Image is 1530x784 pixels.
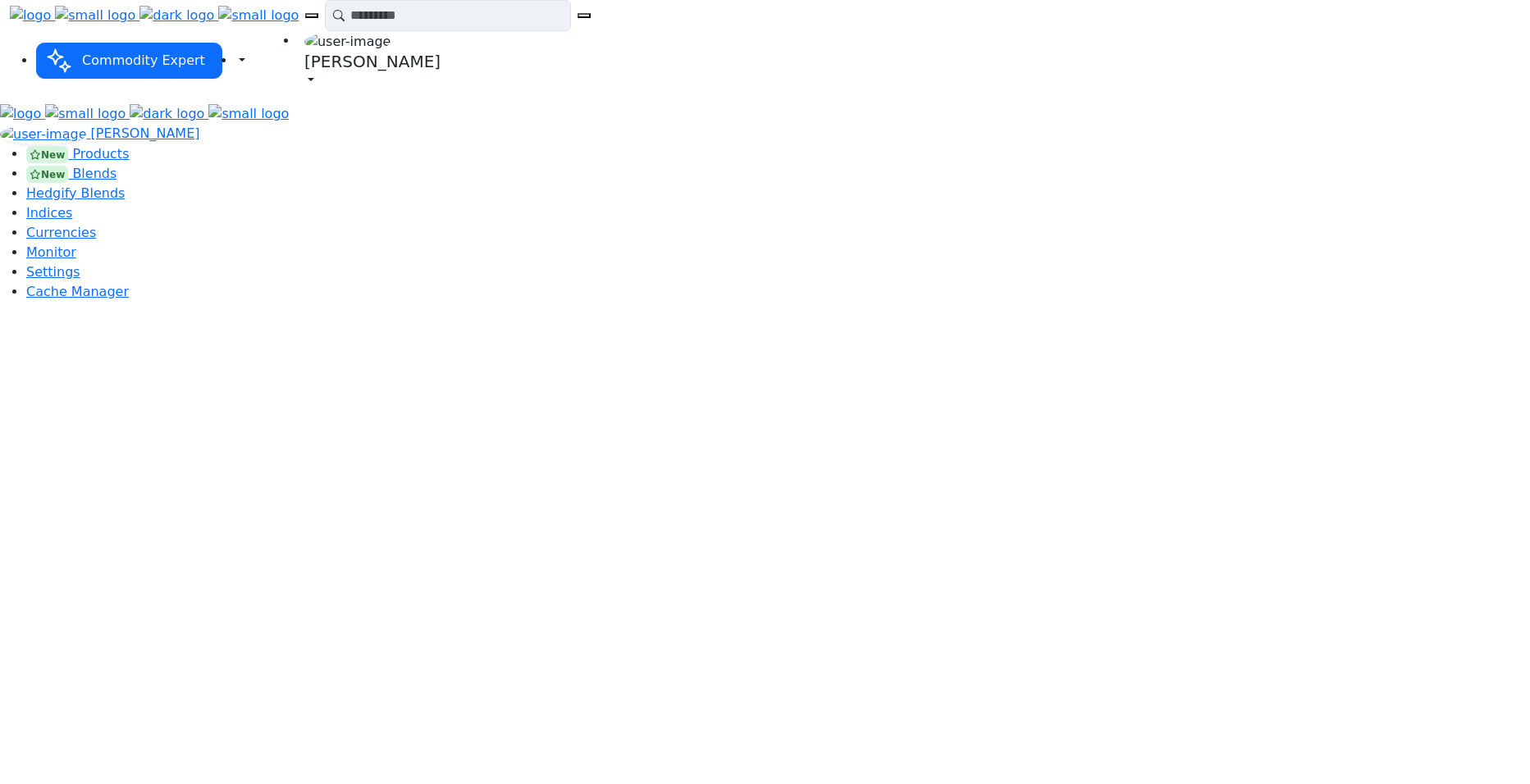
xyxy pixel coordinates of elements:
[26,264,80,280] a: Settings
[36,43,222,79] button: Commodity Expert
[26,146,68,162] div: New
[10,6,51,25] img: logo
[91,125,200,141] span: [PERSON_NAME]
[26,244,76,260] a: Monitor
[26,225,96,240] a: Currencies
[26,284,129,299] a: Cache Manager
[55,6,135,25] img: small logo
[75,46,212,75] span: Commodity Expert
[304,32,390,52] img: user-image
[26,185,125,201] a: Hedgify Blends
[26,166,68,182] div: New
[130,106,289,121] a: dark logo small logo
[130,104,204,124] img: dark logo
[298,31,447,91] a: user-image [PERSON_NAME]
[139,7,299,23] a: dark logo small logo
[45,104,126,124] img: small logo
[208,104,289,124] img: small logo
[26,146,129,162] a: New Products
[26,205,72,221] a: Indices
[304,52,441,71] h5: [PERSON_NAME]
[10,7,139,23] a: logo small logo
[36,52,222,68] a: Commodity Expert
[139,6,214,25] img: dark logo
[72,166,116,181] span: Blends
[218,6,299,25] img: small logo
[72,146,129,162] span: Products
[26,166,116,181] a: New Blends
